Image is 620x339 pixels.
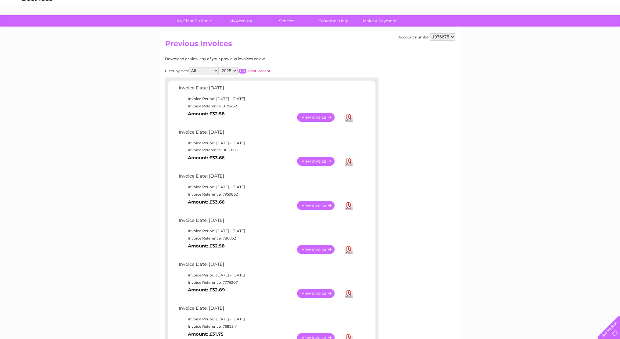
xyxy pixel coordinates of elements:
[355,15,405,27] a: Make A Payment
[188,243,225,249] b: Amount: £32.58
[247,69,271,73] a: Most Recent
[177,216,356,228] td: Invoice Date: [DATE]
[345,201,353,210] a: Download
[297,289,342,298] a: View
[177,128,356,139] td: Invoice Date: [DATE]
[177,235,356,242] td: Invoice Reference: 7868521
[22,16,53,34] img: logo.png
[177,84,356,95] td: Invoice Date: [DATE]
[165,57,325,61] div: Download or view any of your previous invoices below.
[297,245,342,254] a: View
[297,113,342,122] a: View
[567,26,576,31] a: Blog
[188,331,224,337] b: Amount: £31.75
[262,15,312,27] a: Services
[398,33,455,41] div: Account number
[188,111,225,117] b: Amount: £32.58
[177,191,356,198] td: Invoice Reference: 7959862
[177,304,356,316] td: Invoice Date: [DATE]
[169,15,220,27] a: My Clear Business
[528,26,541,31] a: Energy
[513,26,524,31] a: Water
[297,157,342,166] a: View
[308,15,359,27] a: Customer Help
[177,227,356,235] td: Invoice Period: [DATE] - [DATE]
[600,26,614,31] a: Log out
[177,272,356,279] td: Invoice Period: [DATE] - [DATE]
[505,3,547,11] a: 0333 014 3131
[177,279,356,286] td: Invoice Reference: 7776207
[297,201,342,210] a: View
[345,245,353,254] a: Download
[177,316,356,323] td: Invoice Period: [DATE] - [DATE]
[177,260,356,272] td: Invoice Date: [DATE]
[177,139,356,147] td: Invoice Period: [DATE] - [DATE]
[177,172,356,183] td: Invoice Date: [DATE]
[165,67,325,74] div: Filter by date
[545,26,563,31] a: Telecoms
[579,26,594,31] a: Contact
[345,157,353,166] a: Download
[166,3,454,30] div: Clear Business is a trading name of Verastar Limited (registered in [GEOGRAPHIC_DATA] No. 3667643...
[177,103,356,110] td: Invoice Reference: 8139252
[345,113,353,122] a: Download
[177,323,356,330] td: Invoice Reference: 7682541
[177,146,356,154] td: Invoice Reference: 8050186
[188,199,224,205] b: Amount: £33.66
[177,183,356,191] td: Invoice Period: [DATE] - [DATE]
[216,15,266,27] a: My Account
[188,155,224,160] b: Amount: £33.66
[177,95,356,103] td: Invoice Period: [DATE] - [DATE]
[345,289,353,298] a: Download
[188,287,225,293] b: Amount: £32.89
[165,39,455,51] h2: Previous Invoices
